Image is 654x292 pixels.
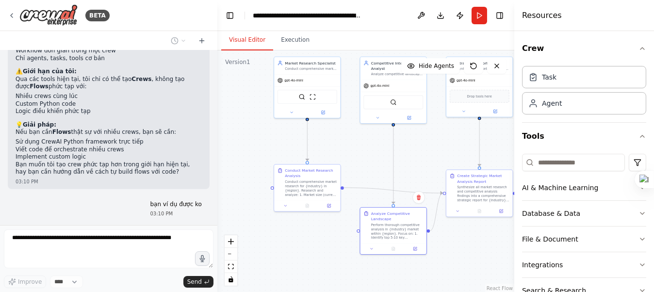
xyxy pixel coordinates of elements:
button: Open in side panel [320,203,338,209]
div: Crew [522,62,646,122]
button: Crew [522,35,646,62]
h2: ⚠️ [16,68,202,76]
span: Improve [18,278,42,286]
span: Send [187,278,202,286]
img: SerperDevTool [299,94,305,100]
li: Logic điều khiển phức tạp [16,108,202,115]
div: Market Research SpecialistConduct comprehensive market research for {industry} in {region}, analy... [274,57,341,119]
div: Perform thorough competitive analysis in {industry} market within {region}. Focus on: 1. Identify... [371,223,424,240]
p: Nếu bạn cần thật sự với nhiều crews, bạn sẽ cần: [16,129,202,136]
div: Create Strategic Market Analysis ReportSynthesize all market research and competitive analysis fi... [446,169,513,217]
g: Edge from 3e38ee1d-1541-4ed6-91fa-b3224fb21041 to 72b88e8b-e621-4404-8c2d-49ecb62bef76 [430,190,443,233]
button: File & Document [522,227,646,252]
div: BETA [85,10,110,21]
span: Hide Agents [419,62,454,70]
li: Custom Python code [16,100,202,108]
img: SerperDevTool [390,99,396,105]
button: No output available [382,245,405,252]
div: Analyze Competitive LandscapePerform thorough competitive analysis in {industry} market within {r... [360,207,427,255]
button: toggle interactivity [225,273,237,286]
button: Delete node [412,191,425,204]
div: Conduct Market Research Analysis [285,168,337,178]
span: gpt-4o-mini [457,78,475,82]
a: React Flow attribution [487,286,513,291]
button: Hide right sidebar [493,9,507,22]
button: Hide left sidebar [223,9,237,22]
div: Conduct Market Research AnalysisConduct comprehensive market research for {industry} in {region}.... [274,164,341,211]
li: Chỉ agents, tasks, tools cơ bản [16,55,202,63]
div: Task [542,72,556,82]
button: No output available [296,203,319,209]
button: Open in side panel [406,245,424,252]
div: Synthesize all market research and competitive analysis findings into a comprehensive strategic r... [457,185,509,202]
strong: Crews [131,76,151,82]
div: React Flow controls [225,235,237,286]
div: Strategic Report WriterSynthesize market research and competitive analysis data into comprehensiv... [446,57,513,117]
div: Competitive Intelligence AnalystAnalyze competitive landscape in {industry}, identifying key comp... [360,57,427,124]
div: Synthesize market research and competitive analysis data into comprehensive, actionable strategic... [457,67,509,71]
div: Market Research Specialist [285,60,337,65]
li: Implement custom logic [16,153,202,161]
li: Workflow đơn giản trong một crew [16,47,202,55]
button: No output available [468,208,491,214]
span: gpt-4o-mini [284,78,303,82]
g: Edge from 7a4c959f-b6d1-416a-8399-6f396ca8c332 to 72b88e8b-e621-4404-8c2d-49ecb62bef76 [344,185,442,195]
strong: Giải pháp: [23,121,56,128]
h4: Resources [522,10,562,21]
button: fit view [225,260,237,273]
g: Edge from a1b535d1-c948-4107-a362-a4c12fa87ec6 to 3e38ee1d-1541-4ed6-91fa-b3224fb21041 [391,126,396,204]
div: Agent [542,98,562,108]
nav: breadcrumb [253,11,362,20]
g: Edge from 5929c315-9851-4064-8bbd-d816783c7122 to 72b88e8b-e621-4404-8c2d-49ecb62bef76 [477,119,482,166]
button: Start a new chat [194,35,210,47]
button: Open in side panel [394,114,425,121]
strong: Flows [30,83,49,90]
li: Sử dụng CrewAI Python framework trực tiếp [16,138,202,146]
p: Bạn muốn tôi tạo crew phức tạp hơn trong giới hạn hiện tại, hay bạn cần hướng dẫn về cách tự buil... [16,161,202,176]
button: Database & Data [522,201,646,226]
div: Competitive Intelligence Analyst [371,60,424,71]
button: zoom in [225,235,237,248]
button: Integrations [522,252,646,277]
div: 03:10 PM [16,178,202,185]
img: Logo [19,4,78,26]
g: Edge from ea5a428a-e2fc-43fe-8bc2-ba0a5481e202 to 7a4c959f-b6d1-416a-8399-6f396ca8c332 [305,120,310,161]
li: Viết code để orchestrate nhiều crews [16,146,202,154]
strong: Giới hạn của tôi: [23,68,77,75]
div: Version 1 [225,58,250,66]
button: zoom out [225,248,237,260]
p: bạn ví dụ được ko [150,201,202,209]
p: Qua các tools hiện tại, tôi chỉ có thể tạo , không tạo được phức tạp với: [16,76,202,91]
strong: Flows [52,129,71,135]
div: Strategic Report Writer [457,60,509,65]
span: Drop tools here [467,94,492,99]
div: 03:10 PM [150,210,202,217]
button: Hide Agents [401,58,460,74]
div: Analyze competitive landscape in {industry}, identifying key competitors, their strategies, stren... [371,72,424,77]
div: Analyze Competitive Landscape [371,211,424,222]
h2: 💡 [16,121,202,129]
div: Conduct comprehensive market research for {industry} in {region}. Research and analyze: 1. Market... [285,179,337,196]
button: AI & Machine Learning [522,175,646,200]
li: Nhiều crews cùng lúc [16,93,202,100]
button: Open in side panel [308,109,338,115]
button: Open in side panel [480,108,510,114]
button: Tools [522,123,646,150]
button: Send [183,276,213,288]
button: Visual Editor [221,30,273,50]
button: Switch to previous chat [167,35,190,47]
span: gpt-4o-mini [371,84,390,88]
button: Open in side panel [492,208,510,214]
div: Create Strategic Market Analysis Report [457,173,509,184]
div: Conduct comprehensive market research for {industry} in {region}, analyzing market size, growth t... [285,67,337,71]
button: Improve [4,276,46,288]
img: ScrapeWebsiteTool [310,94,316,100]
button: Execution [273,30,317,50]
button: Click to speak your automation idea [195,251,210,266]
